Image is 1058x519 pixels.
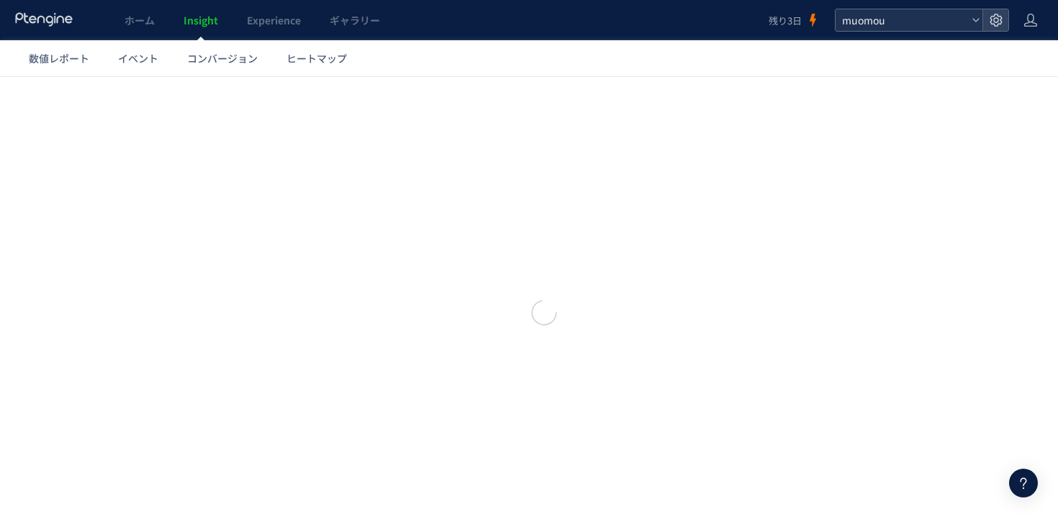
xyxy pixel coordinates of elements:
span: muomou [838,9,966,31]
span: イベント [118,51,158,65]
span: Experience [247,13,301,27]
span: コンバージョン [187,51,258,65]
span: Insight [184,13,218,27]
span: ホーム [125,13,155,27]
span: ギャラリー [330,13,380,27]
span: ヒートマップ [286,51,347,65]
span: 残り3日 [769,14,802,27]
span: 数値レポート [29,51,89,65]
